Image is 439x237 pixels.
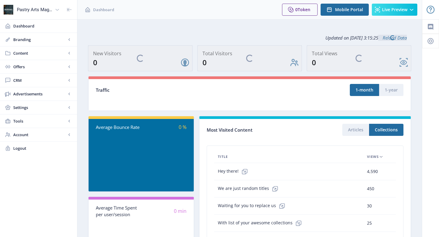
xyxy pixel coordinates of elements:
button: Collections [369,124,403,136]
div: Most Visited Content [207,125,305,135]
span: Branding [13,37,66,43]
img: properties.app_icon.png [4,5,13,14]
button: Live Preview [372,4,417,16]
span: Offers [13,64,66,70]
span: CRM [13,77,66,83]
div: Traffic [96,87,250,94]
span: Logout [13,145,72,151]
button: 1-year [379,84,403,96]
span: 0 % [179,124,187,130]
button: Articles [342,124,369,136]
span: Token [298,7,310,12]
div: 0 min [141,208,186,215]
span: Account [13,132,66,138]
span: We are just random titles [218,183,281,195]
span: Views [367,153,379,160]
div: Updated on [DATE] 3:15:25 [88,30,411,45]
span: Advertisements [13,91,66,97]
span: 4,590 [367,168,378,175]
span: Live Preview [382,7,407,12]
span: Hey there! [218,165,251,178]
span: Dashboard [13,23,72,29]
div: Average Time Spent per user/session [96,204,141,218]
span: Tools [13,118,66,124]
span: Waiting for you to replace us [218,200,288,212]
button: 1-month [350,84,379,96]
span: Mobile Portal [335,7,363,12]
span: 25 [367,219,372,227]
div: Average Bounce Rate [96,124,141,131]
div: Pastry Arts Magazine [17,3,52,16]
span: Content [13,50,66,56]
span: Title [218,153,228,160]
button: 0Token [282,4,318,16]
span: 450 [367,185,374,192]
span: Dashboard [93,7,114,13]
span: 30 [367,202,372,210]
span: Settings [13,104,66,110]
button: Mobile Portal [321,4,369,16]
a: Reload Data [378,35,407,41]
span: With list of your awesome collections [218,217,305,229]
